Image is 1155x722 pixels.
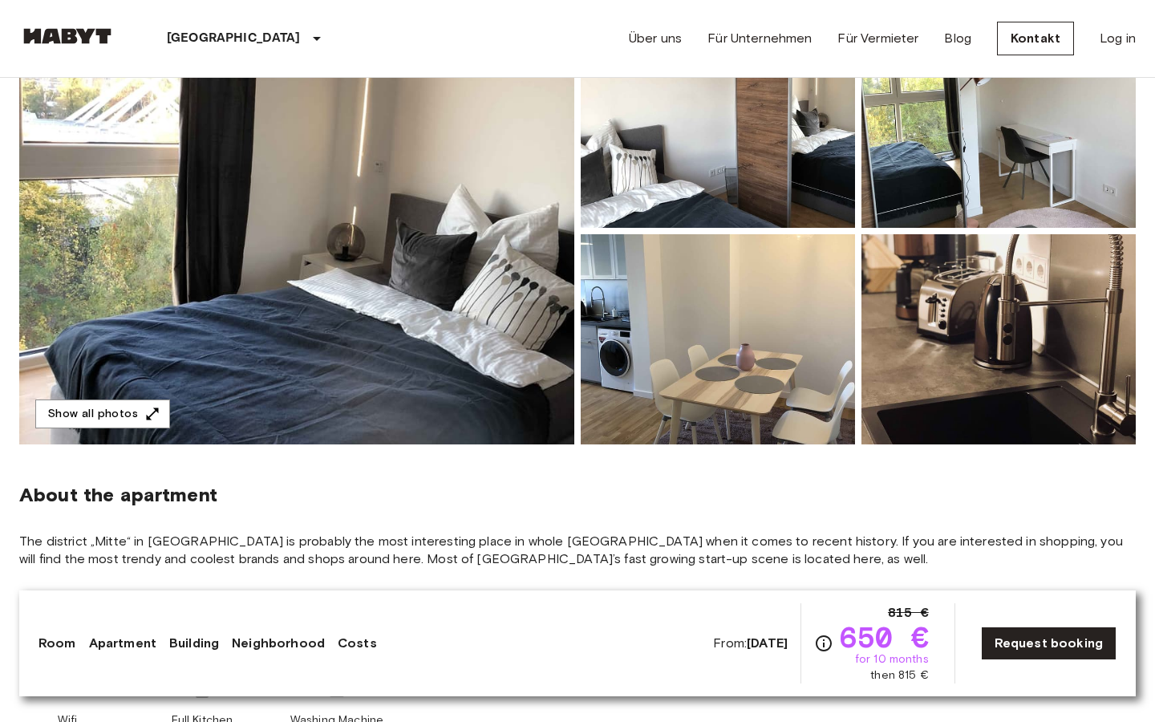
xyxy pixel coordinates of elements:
[944,29,971,48] a: Blog
[707,29,812,48] a: Für Unternehmen
[888,603,929,623] span: 815 €
[19,483,217,507] span: About the apartment
[629,29,682,48] a: Über uns
[35,400,170,429] button: Show all photos
[581,18,855,228] img: Picture of unit DE-01-002-004-04HF
[747,635,788,651] b: [DATE]
[89,634,156,653] a: Apartment
[167,29,301,48] p: [GEOGRAPHIC_DATA]
[997,22,1074,55] a: Kontakt
[861,234,1136,444] img: Picture of unit DE-01-002-004-04HF
[169,634,219,653] a: Building
[814,634,833,653] svg: Check cost overview for full price breakdown. Please note that discounts apply to new joiners onl...
[840,623,929,651] span: 650 €
[38,634,76,653] a: Room
[19,533,1136,568] span: The district „Mitte“ in [GEOGRAPHIC_DATA] is probably the most interesting place in whole [GEOGRA...
[855,651,929,667] span: for 10 months
[338,634,377,653] a: Costs
[19,18,574,444] img: Marketing picture of unit DE-01-002-004-04HF
[581,234,855,444] img: Picture of unit DE-01-002-004-04HF
[19,28,115,44] img: Habyt
[1100,29,1136,48] a: Log in
[870,667,929,683] span: then 815 €
[861,18,1136,228] img: Picture of unit DE-01-002-004-04HF
[837,29,918,48] a: Für Vermieter
[981,627,1116,660] a: Request booking
[232,634,325,653] a: Neighborhood
[713,635,788,652] span: From:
